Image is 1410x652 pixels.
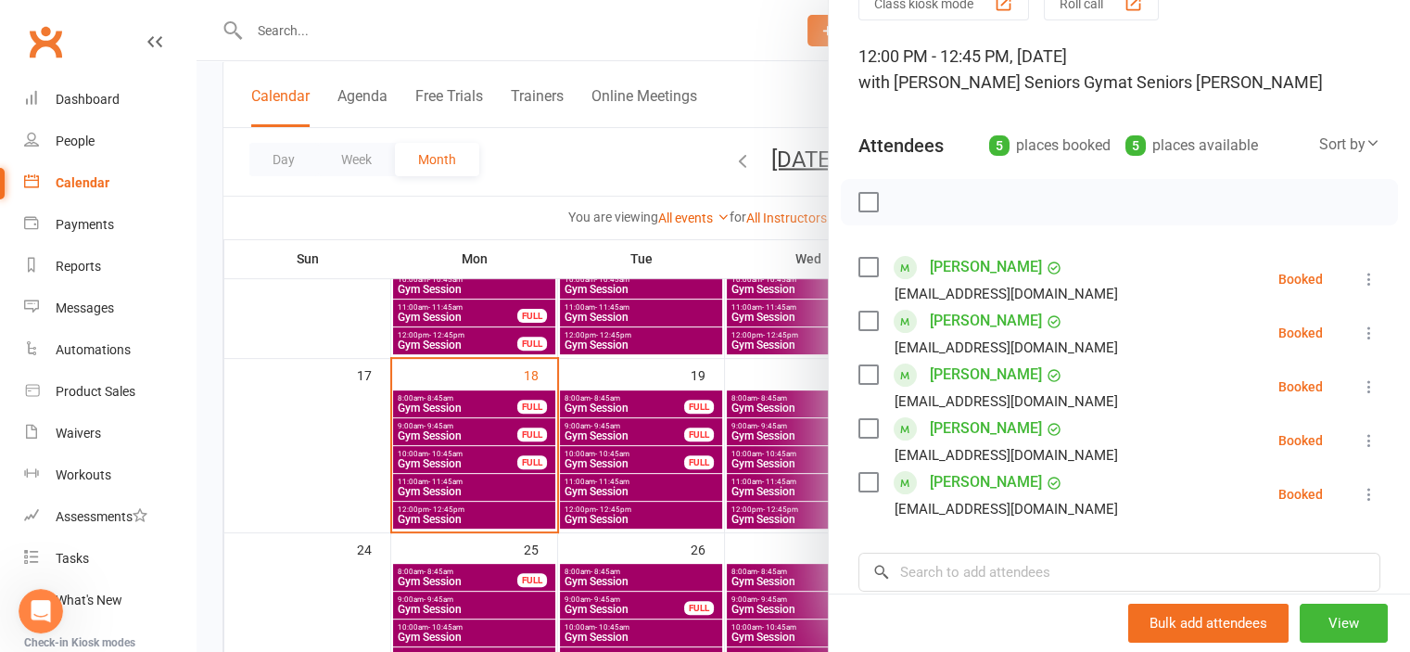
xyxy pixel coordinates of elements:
[37,195,334,226] p: How can we help?
[1319,133,1380,157] div: Sort by
[56,175,109,190] div: Calendar
[38,390,311,428] div: How do I convert non-attending contacts to members or prospects?
[38,347,150,366] span: Search for help
[1278,488,1323,501] div: Booked
[24,580,196,621] a: What's New
[858,44,1380,96] div: 12:00 PM - 12:45 PM, [DATE]
[38,265,311,285] div: Ask a question
[1278,273,1323,286] div: Booked
[1128,604,1289,643] button: Bulk add attendees
[56,551,89,566] div: Tasks
[319,30,352,63] div: Close
[56,134,95,148] div: People
[56,342,131,357] div: Automations
[108,30,145,67] div: Profile image for Bec
[1278,326,1323,339] div: Booked
[27,338,344,375] button: Search for help
[1278,380,1323,393] div: Booked
[895,497,1118,521] div: [EMAIL_ADDRESS][DOMAIN_NAME]
[24,79,196,121] a: Dashboard
[989,135,1010,156] div: 5
[19,589,63,633] iframe: Intercom live chat
[930,306,1042,336] a: [PERSON_NAME]
[41,528,83,541] span: Home
[858,133,944,159] div: Attendees
[24,246,196,288] a: Reports
[24,288,196,329] a: Messages
[27,436,344,490] div: Let your prospects or members book and pay for classes or events online.
[56,217,114,232] div: Payments
[56,92,120,107] div: Dashboard
[24,413,196,454] a: Waivers
[24,454,196,496] a: Workouts
[56,259,101,274] div: Reports
[27,382,344,436] div: How do I convert non-attending contacts to members or prospects?
[248,481,371,556] button: Help
[858,72,1118,92] span: with [PERSON_NAME] Seniors Gym
[895,336,1118,360] div: [EMAIL_ADDRESS][DOMAIN_NAME]
[19,249,352,320] div: Ask a questionAI Agent and team can help
[24,121,196,162] a: People
[989,133,1111,159] div: places booked
[38,285,311,304] div: AI Agent and team can help
[24,538,196,580] a: Tasks
[930,467,1042,497] a: [PERSON_NAME]
[930,360,1042,390] a: [PERSON_NAME]
[1125,135,1146,156] div: 5
[37,132,334,195] p: Hi [PERSON_NAME] 👋
[38,443,311,482] div: Let your prospects or members book and pay for classes or events online.
[24,162,196,204] a: Calendar
[56,593,122,607] div: What's New
[858,553,1380,592] input: Search to add attendees
[123,481,247,556] button: Messages
[895,282,1118,306] div: [EMAIL_ADDRESS][DOMAIN_NAME]
[56,509,147,524] div: Assessments
[895,443,1118,467] div: [EMAIL_ADDRESS][DOMAIN_NAME]
[154,528,218,541] span: Messages
[1125,133,1258,159] div: places available
[56,426,101,441] div: Waivers
[37,30,74,67] img: Profile image for Sam
[24,371,196,413] a: Product Sales
[22,19,69,65] a: Clubworx
[895,390,1118,414] div: [EMAIL_ADDRESS][DOMAIN_NAME]
[1278,434,1323,447] div: Booked
[1118,72,1323,92] span: at Seniors [PERSON_NAME]
[24,204,196,246] a: Payments
[24,329,196,371] a: Automations
[930,252,1042,282] a: [PERSON_NAME]
[56,467,111,482] div: Workouts
[1300,604,1388,643] button: View
[930,414,1042,443] a: [PERSON_NAME]
[24,496,196,538] a: Assessments
[72,30,109,67] div: Profile image for Jessica
[56,384,135,399] div: Product Sales
[56,300,114,315] div: Messages
[294,528,324,541] span: Help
